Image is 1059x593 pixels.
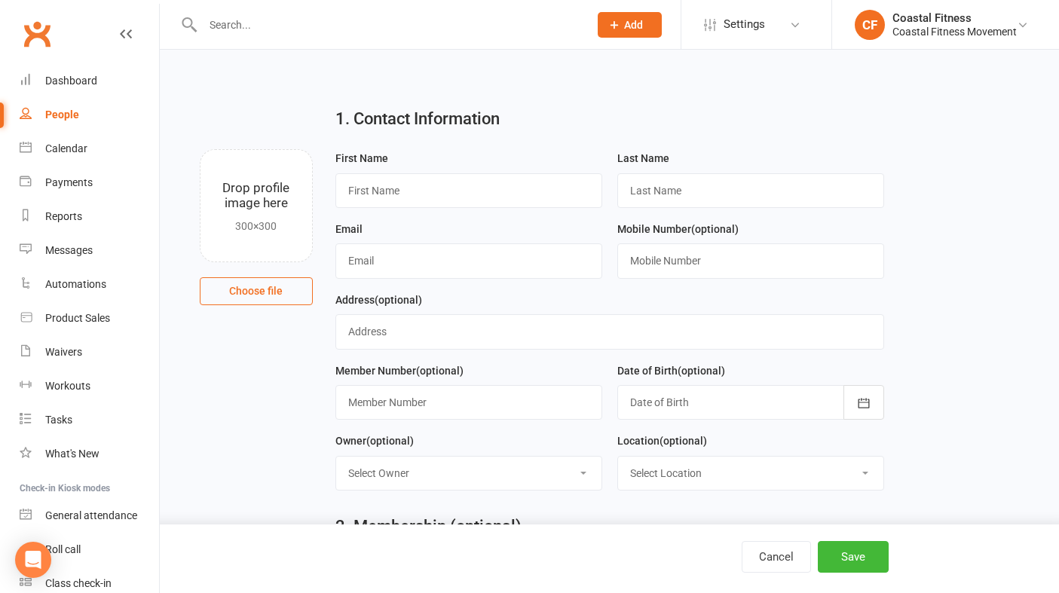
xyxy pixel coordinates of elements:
spang: (optional) [678,365,725,377]
a: Waivers [20,335,159,369]
spang: (optional) [375,294,422,306]
div: CF [855,10,885,40]
label: First Name [335,150,388,167]
a: Product Sales [20,301,159,335]
div: Roll call [45,543,81,555]
label: Address [335,292,422,308]
input: Member Number [335,385,602,420]
div: Messages [45,244,93,256]
spang: (optional) [366,435,414,447]
input: Mobile Number [617,243,884,278]
a: Payments [20,166,159,200]
div: Product Sales [45,312,110,324]
spang: (optional) [416,365,464,377]
input: Email [335,243,602,278]
label: Owner [335,433,414,449]
a: Clubworx [18,15,56,53]
a: Dashboard [20,64,159,98]
label: Email [335,221,363,237]
div: Coastal Fitness Movement [892,25,1017,38]
input: Last Name [617,173,884,208]
button: Save [818,541,889,573]
div: Calendar [45,142,87,154]
div: Class check-in [45,577,112,589]
div: Waivers [45,346,82,358]
input: First Name [335,173,602,208]
label: Date of Birth [617,362,725,379]
h2: 2. Membership (optional) [335,518,522,536]
label: Member Number [335,362,464,379]
div: People [45,109,79,121]
button: Add [598,12,662,38]
div: Payments [45,176,93,188]
a: General attendance kiosk mode [20,499,159,533]
label: Location [617,433,707,449]
div: Coastal Fitness [892,11,1017,25]
div: Workouts [45,380,90,392]
a: Tasks [20,403,159,437]
a: Automations [20,267,159,301]
input: Search... [198,14,578,35]
a: Messages [20,234,159,267]
div: General attendance [45,509,137,521]
div: Open Intercom Messenger [15,542,51,578]
a: People [20,98,159,132]
span: Add [624,19,643,31]
div: Tasks [45,414,72,426]
div: Dashboard [45,75,97,87]
label: Last Name [617,150,669,167]
a: Workouts [20,369,159,403]
div: What's New [45,448,99,460]
a: Calendar [20,132,159,166]
a: What's New [20,437,159,471]
div: Reports [45,210,82,222]
label: Mobile Number [617,221,739,237]
span: Settings [724,8,765,41]
div: Automations [45,278,106,290]
h2: 1. Contact Information [335,110,884,128]
a: Roll call [20,533,159,567]
spang: (optional) [691,223,739,235]
button: Choose file [200,277,313,304]
a: Reports [20,200,159,234]
button: Cancel [742,541,811,573]
spang: (optional) [660,435,707,447]
input: Address [335,314,884,349]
